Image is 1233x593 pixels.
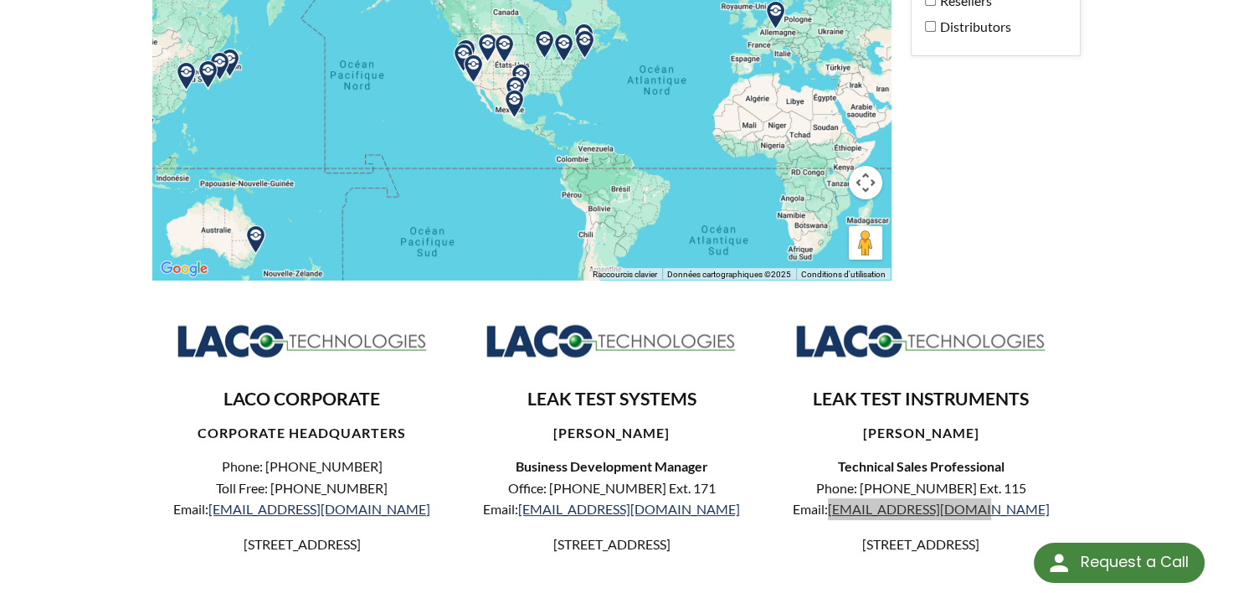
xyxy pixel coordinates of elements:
[1045,549,1072,576] img: round button
[485,323,737,359] img: Logo_LACO-TECH_hi-res.jpg
[784,477,1057,520] p: Phone: [PHONE_NUMBER] Ext. 115 Email:
[593,269,657,281] button: Raccourcis clavier
[667,270,791,279] span: Données cartographiques ©2025
[784,534,1057,555] p: [STREET_ADDRESS]
[198,425,406,441] strong: CORPORATE HEADQUARTERS
[475,388,748,411] h3: LEAK TEST SYSTEMS
[177,323,428,359] img: Logo_LACO-TECH_hi-res.jpg
[849,166,882,199] button: Commandes de la caméra de la carte
[208,501,430,517] a: [EMAIL_ADDRESS][DOMAIN_NAME]
[157,258,212,280] img: Google
[518,501,740,517] a: [EMAIL_ADDRESS][DOMAIN_NAME]
[475,477,748,520] p: Office: [PHONE_NUMBER] Ext. 171 Email:
[166,388,439,411] h3: LACO CORPORATE
[828,501,1050,517] a: [EMAIL_ADDRESS][DOMAIN_NAME]
[849,226,882,260] button: Faites glisser Pegman sur la carte pour ouvrir Street View
[838,458,1004,474] strong: Technical Sales Professional
[925,16,1058,38] label: Distributors
[801,270,886,279] a: Conditions d'utilisation (s'ouvre dans un nouvel onglet)
[925,21,936,32] input: Distributors
[784,388,1057,411] h3: LEAK TEST INSTRUMENTS
[157,258,212,280] a: Ouvrir cette zone dans Google Maps (dans une nouvelle fenêtre)
[863,425,979,441] strong: [PERSON_NAME]
[795,323,1046,359] img: Logo_LACO-TECH_hi-res.jpg
[1080,543,1188,581] div: Request a Call
[475,534,748,555] p: [STREET_ADDRESS]
[166,534,439,555] p: [STREET_ADDRESS]
[515,458,707,474] strong: Business Development Manager
[1034,543,1205,583] div: Request a Call
[166,456,439,520] p: Phone: [PHONE_NUMBER] Toll Free: [PHONE_NUMBER] Email:
[553,425,670,441] strong: [PERSON_NAME]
